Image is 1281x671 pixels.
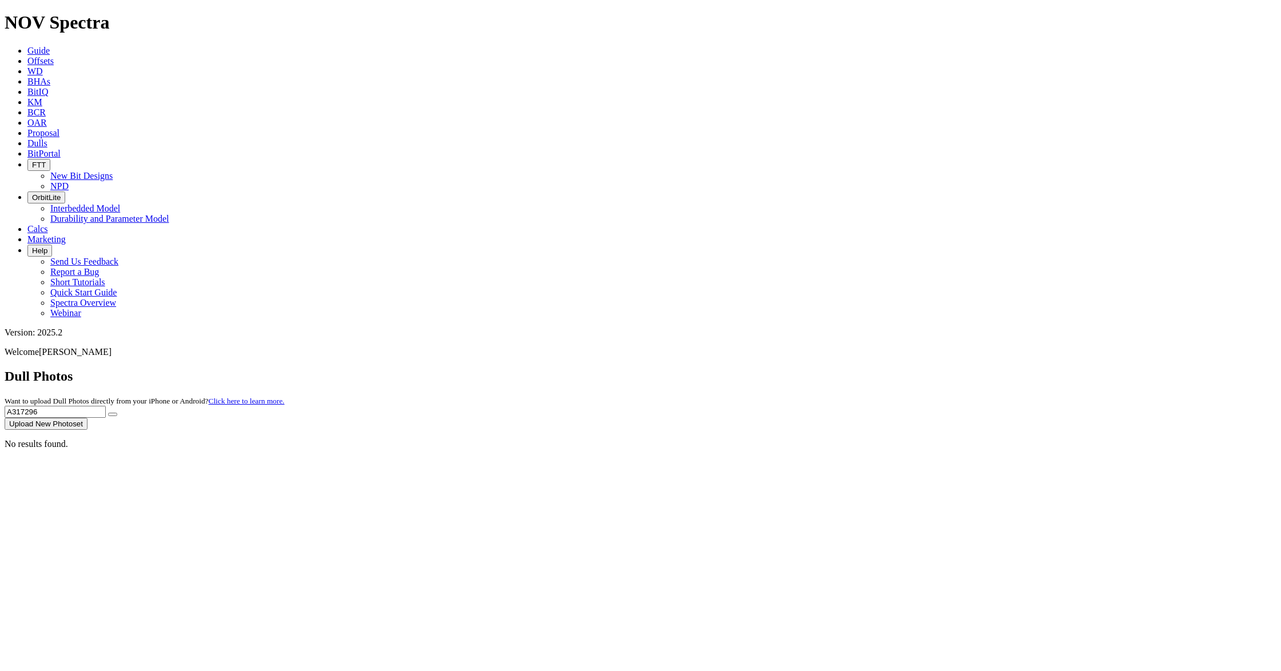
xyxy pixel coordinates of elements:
[5,439,1276,449] p: No results found.
[5,418,87,430] button: Upload New Photoset
[5,12,1276,33] h1: NOV Spectra
[5,406,106,418] input: Search Serial Number
[32,193,61,202] span: OrbitLite
[27,224,48,234] a: Calcs
[27,245,52,257] button: Help
[50,267,99,277] a: Report a Bug
[27,149,61,158] a: BitPortal
[209,397,285,405] a: Click here to learn more.
[39,347,112,357] span: [PERSON_NAME]
[27,159,50,171] button: FTT
[5,397,284,405] small: Want to upload Dull Photos directly from your iPhone or Android?
[5,327,1276,338] div: Version: 2025.2
[32,246,47,255] span: Help
[27,97,42,107] a: KM
[50,203,120,213] a: Interbedded Model
[5,369,1276,384] h2: Dull Photos
[27,56,54,66] a: Offsets
[27,118,47,127] a: OAR
[50,308,81,318] a: Webinar
[50,287,117,297] a: Quick Start Guide
[5,347,1276,357] p: Welcome
[50,257,118,266] a: Send Us Feedback
[50,277,105,287] a: Short Tutorials
[50,171,113,181] a: New Bit Designs
[27,234,66,244] a: Marketing
[32,161,46,169] span: FTT
[27,138,47,148] a: Dulls
[27,46,50,55] a: Guide
[27,107,46,117] a: BCR
[50,298,116,307] a: Spectra Overview
[27,128,59,138] a: Proposal
[27,66,43,76] a: WD
[27,77,50,86] a: BHAs
[27,191,65,203] button: OrbitLite
[27,87,48,97] a: BitIQ
[50,214,169,223] a: Durability and Parameter Model
[50,181,69,191] a: NPD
